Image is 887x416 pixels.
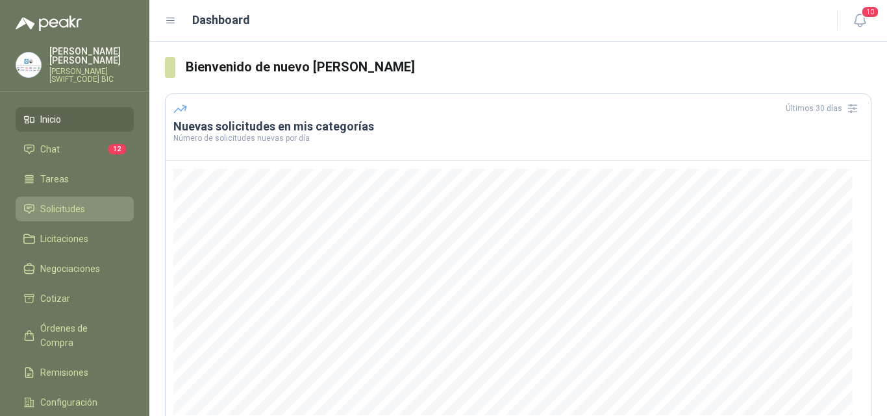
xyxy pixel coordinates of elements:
span: Cotizar [40,291,70,306]
span: Chat [40,142,60,156]
a: Licitaciones [16,226,134,251]
span: Tareas [40,172,69,186]
a: Configuración [16,390,134,415]
a: Tareas [16,167,134,191]
h1: Dashboard [192,11,250,29]
span: Órdenes de Compra [40,321,121,350]
span: Negociaciones [40,262,100,276]
span: 12 [108,144,126,154]
p: Número de solicitudes nuevas por día [173,134,863,142]
a: Solicitudes [16,197,134,221]
span: Solicitudes [40,202,85,216]
span: 10 [861,6,879,18]
a: Remisiones [16,360,134,385]
a: Cotizar [16,286,134,311]
img: Company Logo [16,53,41,77]
span: Configuración [40,395,97,410]
img: Logo peakr [16,16,82,31]
button: 10 [848,9,871,32]
a: Inicio [16,107,134,132]
span: Inicio [40,112,61,127]
a: Órdenes de Compra [16,316,134,355]
div: Últimos 30 días [786,98,863,119]
a: Negociaciones [16,256,134,281]
h3: Nuevas solicitudes en mis categorías [173,119,863,134]
p: [PERSON_NAME] [SWIFT_CODE] BIC [49,67,134,83]
span: Remisiones [40,365,88,380]
span: Licitaciones [40,232,88,246]
h3: Bienvenido de nuevo [PERSON_NAME] [186,57,871,77]
p: [PERSON_NAME] [PERSON_NAME] [49,47,134,65]
a: Chat12 [16,137,134,162]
